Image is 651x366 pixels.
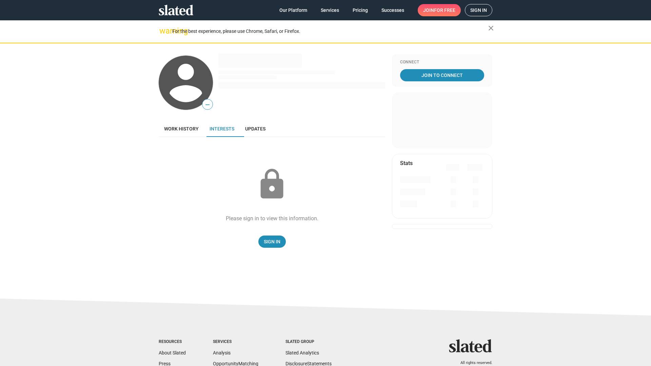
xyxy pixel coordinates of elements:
[347,4,373,16] a: Pricing
[423,4,455,16] span: Join
[381,4,404,16] span: Successes
[264,236,280,248] span: Sign In
[240,121,271,137] a: Updates
[470,4,487,16] span: Sign in
[315,4,344,16] a: Services
[245,126,265,131] span: Updates
[465,4,492,16] a: Sign in
[274,4,313,16] a: Our Platform
[400,160,413,167] mat-card-title: Stats
[255,167,289,201] mat-icon: lock
[159,339,186,345] div: Resources
[400,69,484,81] a: Join To Connect
[159,121,204,137] a: Work history
[210,126,234,131] span: Interests
[321,4,339,16] span: Services
[279,4,307,16] span: Our Platform
[434,4,455,16] span: for free
[401,69,483,81] span: Join To Connect
[213,339,258,345] div: Services
[202,100,213,109] span: —
[376,4,410,16] a: Successes
[285,350,319,355] a: Slated Analytics
[400,60,484,65] div: Connect
[226,215,318,222] div: Please sign in to view this information.
[213,350,231,355] a: Analysis
[204,121,240,137] a: Interests
[353,4,368,16] span: Pricing
[285,339,332,345] div: Slated Group
[172,27,488,36] div: For the best experience, please use Chrome, Safari, or Firefox.
[159,350,186,355] a: About Slated
[258,236,286,248] a: Sign In
[418,4,461,16] a: Joinfor free
[164,126,199,131] span: Work history
[487,24,495,32] mat-icon: close
[159,27,167,35] mat-icon: warning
